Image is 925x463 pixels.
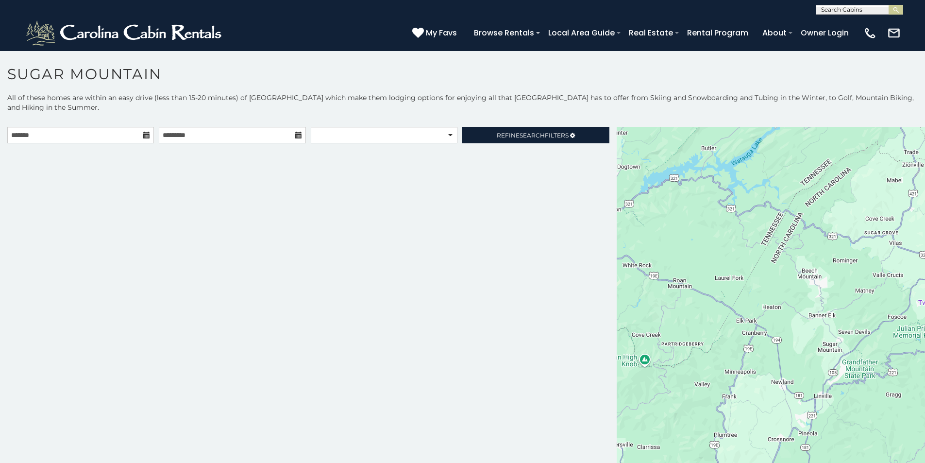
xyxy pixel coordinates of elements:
a: Owner Login [796,24,854,41]
span: Search [520,132,545,139]
a: Local Area Guide [543,24,620,41]
a: Rental Program [682,24,753,41]
a: RefineSearchFilters [462,127,609,143]
a: Browse Rentals [469,24,539,41]
img: phone-regular-white.png [863,26,877,40]
a: Real Estate [624,24,678,41]
a: My Favs [412,27,459,39]
img: mail-regular-white.png [887,26,901,40]
a: About [757,24,791,41]
span: My Favs [426,27,457,39]
img: White-1-2.png [24,18,226,48]
span: Refine Filters [497,132,569,139]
